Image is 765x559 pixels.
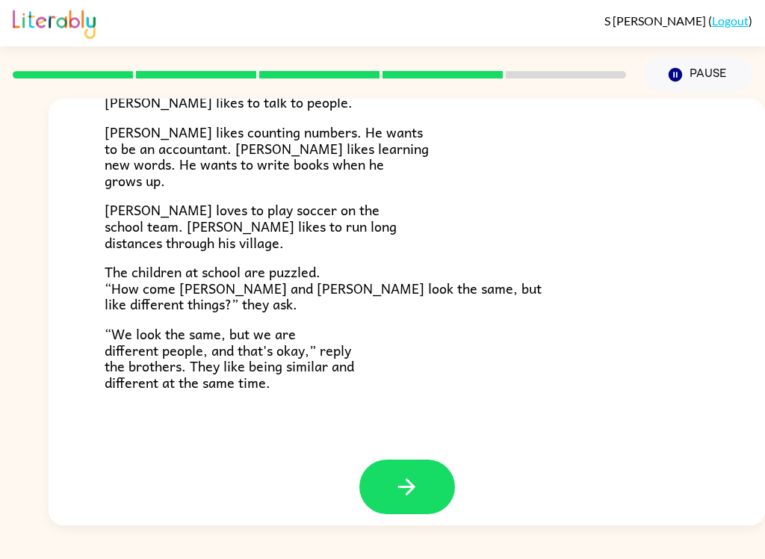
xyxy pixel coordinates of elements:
[105,261,542,315] span: The children at school are puzzled. “How come [PERSON_NAME] and [PERSON_NAME] look the same, but ...
[644,58,752,92] button: Pause
[604,13,708,28] span: S [PERSON_NAME]
[105,121,429,191] span: [PERSON_NAME] likes counting numbers. He wants to be an accountant. [PERSON_NAME] likes learning ...
[105,323,354,393] span: “We look the same, but we are different people, and that's okay,” reply the brothers. They like b...
[712,13,749,28] a: Logout
[604,13,752,28] div: ( )
[105,199,397,253] span: [PERSON_NAME] loves to play soccer on the school team. [PERSON_NAME] likes to run long distances ...
[13,6,96,39] img: Literably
